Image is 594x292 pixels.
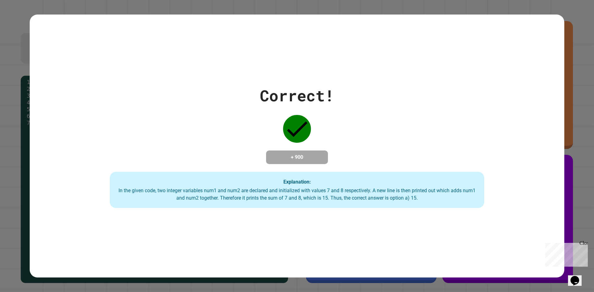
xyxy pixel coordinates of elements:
div: Correct! [260,84,334,107]
h4: + 900 [272,154,322,161]
iframe: chat widget [568,267,588,286]
div: In the given code, two integer variables num1 and num2 are declared and initialized with values 7... [116,187,478,202]
iframe: chat widget [543,240,588,267]
div: Chat with us now!Close [2,2,43,39]
strong: Explanation: [283,179,311,184]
